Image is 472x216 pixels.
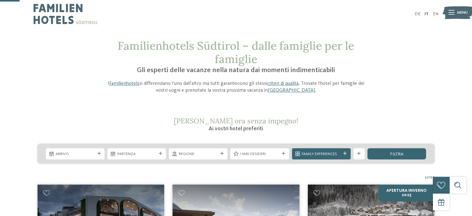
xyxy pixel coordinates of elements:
span: / [429,175,430,180]
a: EN [433,12,438,16]
span: Ai vostri hotel preferiti [209,126,263,131]
span: Arrivo [56,151,95,157]
span: [PERSON_NAME] ora senza impegno! [174,116,298,125]
p: I si differenziano l’uno dall’altro ma tutti garantiscono gli stessi . Trovate l’hotel per famigl... [103,80,369,94]
span: 27 [425,175,429,180]
a: DE [415,12,420,16]
span: Partenza [117,151,156,157]
a: IT [425,12,429,16]
a: Familienhotels [109,81,139,86]
a: criteri di qualità [267,81,299,86]
a: [GEOGRAPHIC_DATA] [268,88,315,93]
span: 27 [430,175,434,180]
span: Gli esperti delle vacanze nella natura dai momenti indimenticabili [137,67,335,74]
span: I miei desideri [240,151,279,157]
span: Family Experiences [302,151,341,157]
span: Regione [179,151,218,157]
span: filtra [390,152,403,156]
span: Menu [457,10,468,16]
span: Familienhotels Südtirol – dalle famiglie per le famiglie [118,39,354,66]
